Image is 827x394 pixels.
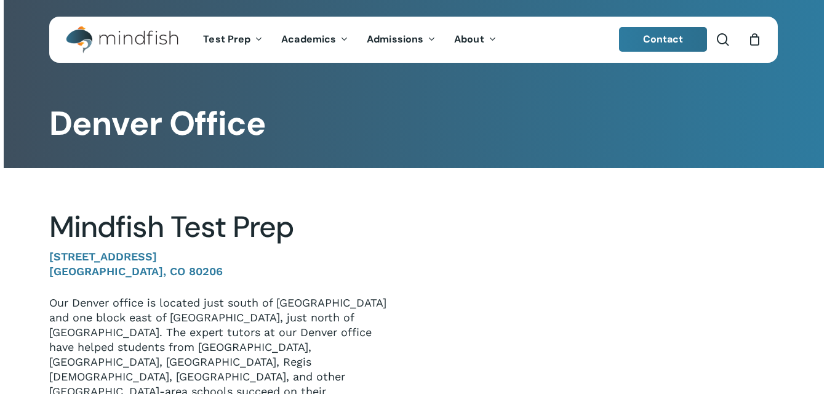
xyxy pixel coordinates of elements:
h2: Mindfish Test Prep [49,209,395,245]
a: Contact [619,27,708,52]
span: Contact [643,33,684,46]
nav: Main Menu [194,17,505,63]
a: Academics [272,34,358,45]
span: Admissions [367,33,423,46]
strong: [STREET_ADDRESS] [49,250,157,263]
span: Academics [281,33,336,46]
a: About [445,34,506,45]
span: About [454,33,484,46]
header: Main Menu [49,17,778,63]
a: Admissions [358,34,445,45]
a: Test Prep [194,34,272,45]
h1: Denver Office [49,104,778,143]
span: Test Prep [203,33,250,46]
strong: [GEOGRAPHIC_DATA], CO 80206 [49,265,223,278]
